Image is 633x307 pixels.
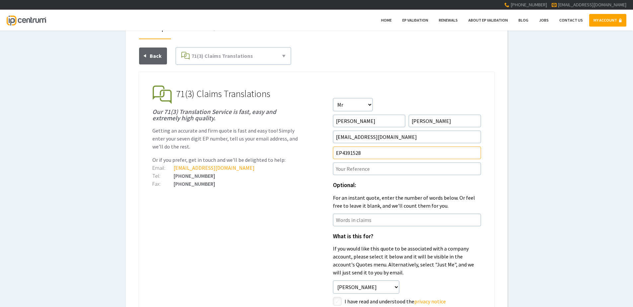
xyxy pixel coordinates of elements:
[435,14,462,27] a: Renewals
[439,18,458,23] span: Renewals
[402,18,428,23] span: EP Validation
[176,88,270,100] span: 71(3) Claims Translations
[464,14,512,27] a: About EP Validation
[174,164,255,171] a: [EMAIL_ADDRESS][DOMAIN_NAME]
[539,18,549,23] span: Jobs
[333,297,342,306] label: styled-checkbox
[333,147,481,159] input: EP Number
[152,127,300,151] p: Getting an accurate and firm quote is fast and easy too! Simply enter your seven digit EP number,...
[333,115,405,127] input: First Name
[381,18,392,23] span: Home
[333,194,481,210] p: For an instant quote, enter the number of words below. Or feel free to leave it blank, and we'll ...
[192,52,253,59] span: 71(3) Claims Translations
[345,297,481,306] label: I have read and understood the
[152,173,300,178] div: [PHONE_NUMBER]
[152,165,174,170] div: Email:
[468,18,508,23] span: About EP Validation
[535,14,553,27] a: Jobs
[333,162,481,175] input: Your Reference
[333,234,481,240] h1: What is this for?
[179,50,288,62] a: 71(3) Claims Translations
[152,181,174,186] div: Fax:
[559,18,583,23] span: Contact Us
[414,298,446,305] a: privacy notice
[333,182,481,188] h1: Optional:
[514,14,533,27] a: Blog
[333,131,481,143] input: Email
[589,14,626,27] a: MY ACCOUNT
[409,115,481,127] input: Surname
[152,109,300,121] h1: Our 71(3) Translation Service is fast, easy and extremely high quality.
[152,181,300,186] div: [PHONE_NUMBER]
[333,214,481,226] input: Words in claims
[150,52,162,59] span: Back
[139,48,167,64] a: Back
[555,14,587,27] a: Contact Us
[152,173,174,178] div: Tel:
[511,2,547,8] span: [PHONE_NUMBER]
[377,14,396,27] a: Home
[518,18,528,23] span: Blog
[152,156,300,164] p: Or if you prefer, get in touch and we'll be delighted to help:
[333,245,481,276] p: If you would like this quote to be associated with a company account, please select it below and ...
[558,2,626,8] a: [EMAIL_ADDRESS][DOMAIN_NAME]
[398,14,433,27] a: EP Validation
[7,10,46,31] a: IP Centrum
